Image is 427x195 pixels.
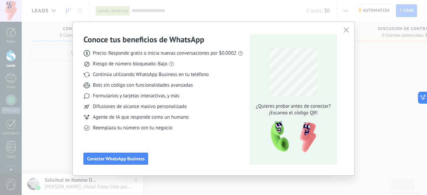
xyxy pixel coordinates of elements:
[93,93,179,99] span: Formularios y tarjetas interactivas, y más
[83,153,148,165] button: Conectar WhatsApp Business
[93,61,167,67] span: Riesgo de número bloqueado: Bajo
[93,125,172,131] span: Reemplaza tu número con tu negocio
[93,82,193,89] span: Bots sin código con funcionalidades avanzadas
[93,114,188,121] span: Agente de IA que responde como un humano
[93,71,208,78] span: Continúa utilizando WhatsApp Business en tu teléfono
[83,34,204,45] h3: Conoce tus beneficios de WhatsApp
[93,103,187,110] span: Difusiones de alcance masivo personalizado
[254,103,333,110] span: ¿Quieres probar antes de conectar?
[265,119,318,155] img: qr-pic-1x.png
[93,50,237,57] span: Precio: Responde gratis o inicia nuevas conversaciones por $0.0002
[254,110,333,116] span: ¡Escanea el código QR!
[87,156,144,161] span: Conectar WhatsApp Business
